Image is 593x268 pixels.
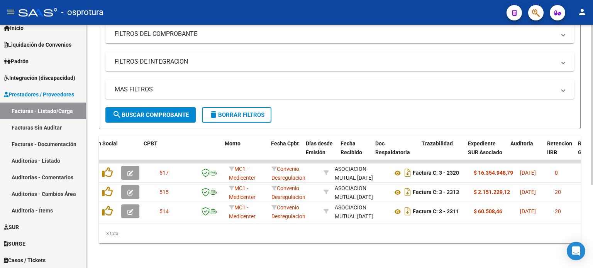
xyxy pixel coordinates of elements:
div: ASOCIACION MUTUAL [DATE] [335,165,386,182]
span: 515 [159,189,169,195]
span: Auditoria [510,140,533,147]
strong: $ 60.508,46 [474,208,502,214]
strong: $ 16.354.948,79 [474,170,513,176]
span: MC1 - Medicenter [229,204,256,219]
span: SURGE [4,239,25,248]
span: Monto [225,140,241,147]
span: Retencion IIBB [547,140,572,155]
mat-panel-title: FILTROS DEL COMPROBANTE [115,30,556,38]
strong: $ 2.151.229,12 [474,189,510,195]
mat-icon: menu [6,7,15,17]
mat-expansion-panel-header: MAS FILTROS [105,80,574,99]
div: 30710127278 [335,184,386,200]
datatable-header-cell: CPBT [141,135,222,169]
div: 3 total [99,224,581,243]
datatable-header-cell: Auditoria [507,135,544,169]
span: Prestadores / Proveedores [4,90,74,99]
span: Fecha Cpbt [271,140,299,147]
span: 514 [159,208,169,214]
span: Casos / Tickets [4,256,46,265]
span: 517 [159,170,169,176]
datatable-header-cell: Doc Respaldatoria [372,135,418,169]
span: Inicio [4,24,24,32]
mat-panel-title: MAS FILTROS [115,85,556,94]
datatable-header-cell: Razón Social [83,135,141,169]
span: Convenio Desregulacion [271,185,305,200]
span: Borrar Filtros [209,111,264,118]
span: Padrón [4,57,29,66]
span: Buscar Comprobante [112,111,189,118]
datatable-header-cell: Fecha Recibido [337,135,372,169]
strong: Factura C: 3 - 2320 [413,170,459,176]
strong: Factura C: 3 - 2311 [413,209,459,215]
span: - osprotura [61,4,103,21]
datatable-header-cell: Retencion IIBB [544,135,575,169]
span: [DATE] [520,170,536,176]
span: Doc Respaldatoria [375,140,410,155]
i: Descargar documento [403,167,413,179]
datatable-header-cell: Fecha Cpbt [268,135,303,169]
span: [DATE] [520,189,536,195]
span: CPBT [144,140,158,147]
i: Descargar documento [403,205,413,217]
span: SUR [4,223,19,231]
span: [DATE] [520,208,536,214]
button: Buscar Comprobante [105,107,196,123]
mat-icon: person [578,7,587,17]
span: Razón Social [86,140,118,147]
mat-icon: delete [209,110,218,119]
mat-panel-title: FILTROS DE INTEGRACION [115,57,556,66]
button: Borrar Filtros [202,107,271,123]
i: Descargar documento [403,186,413,198]
span: Expediente SUR Asociado [468,140,502,155]
span: 20 [555,208,561,214]
span: Fecha Recibido [341,140,362,155]
span: MC1 - Medicenter [229,185,256,200]
datatable-header-cell: Trazabilidad [418,135,465,169]
div: ASOCIACION MUTUAL [DATE] [335,203,386,221]
div: ASOCIACION MUTUAL [DATE] [335,184,386,202]
div: 30710127278 [335,203,386,219]
div: Open Intercom Messenger [567,242,585,260]
datatable-header-cell: Días desde Emisión [303,135,337,169]
span: Convenio Desregulacion [271,204,305,219]
span: Días desde Emisión [306,140,333,155]
span: 20 [555,189,561,195]
mat-icon: search [112,110,122,119]
div: 30710127278 [335,165,386,181]
span: Trazabilidad [422,140,453,147]
span: Integración (discapacidad) [4,74,75,82]
span: Liquidación de Convenios [4,40,71,49]
span: MC1 - Medicenter [229,166,256,181]
datatable-header-cell: Monto [222,135,268,169]
strong: Factura C: 3 - 2313 [413,189,459,196]
mat-expansion-panel-header: FILTROS DE INTEGRACION [105,52,574,71]
mat-expansion-panel-header: FILTROS DEL COMPROBANTE [105,25,574,43]
datatable-header-cell: Expediente SUR Asociado [465,135,507,169]
span: Convenio Desregulacion [271,166,305,181]
span: 0 [555,170,558,176]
